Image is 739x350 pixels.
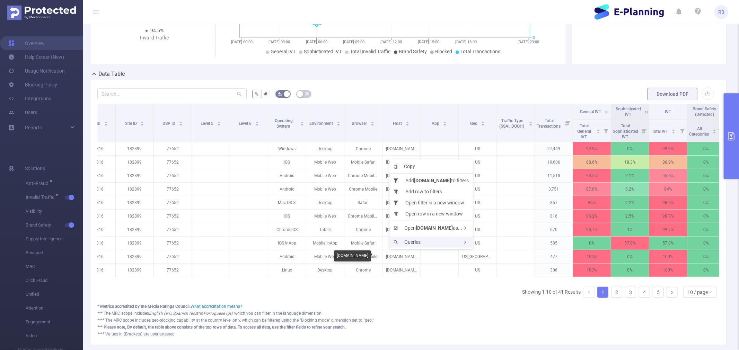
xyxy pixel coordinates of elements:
tspan: [DATE] 23:00 [518,40,539,44]
p: 1% [611,223,649,236]
i: icon: caret-down [712,131,716,133]
i: icon: caret-down [597,131,600,133]
span: DSP ID [162,121,176,126]
span: Brand Safety (Detected) [693,107,716,117]
p: 100% [573,264,611,277]
a: Reports [25,121,42,135]
button: Download PDF [648,88,697,100]
p: [DOMAIN_NAME] [382,210,420,223]
i: Filter menu [677,120,687,142]
p: 77652 [154,142,192,155]
p: 816 [535,210,573,223]
div: Sort [529,120,533,125]
p: Mobile Web [306,250,344,263]
p: 95.6% [649,169,687,182]
p: Mobile Web [306,169,344,182]
p: 68.6% [573,156,611,169]
p: Chrome [344,142,382,155]
p: 182899 [116,156,153,169]
li: 3 [625,287,636,298]
p: 0% [611,264,649,277]
p: 77652 [154,264,192,277]
i: icon: down [708,290,712,295]
p: 182899 [116,210,153,223]
p: Mobile Web [306,183,344,196]
i: Filter menu [715,120,725,142]
li: 4 [639,287,650,298]
p: Mobile Safari [344,237,382,250]
a: Help Center (New) [8,50,64,64]
p: 77652 [154,156,192,169]
span: Brand Safety [26,218,83,232]
div: Sort [217,120,221,125]
p: US [459,210,496,223]
a: 2 [612,287,622,297]
p: 0% [687,223,725,236]
p: 2.1% [611,169,649,182]
li: Next Page [667,287,678,298]
p: 0% [687,264,725,277]
p: 182899 [116,237,153,250]
p: Mobile Web [306,210,344,223]
p: US [459,196,496,209]
i: icon: caret-up [217,120,221,122]
a: 1 [598,287,608,297]
span: Queries [394,239,421,245]
span: Video [26,329,83,343]
i: icon: caret-up [104,120,108,122]
p: Chrome [344,223,382,236]
p: 182899 [116,169,153,182]
i: icon: caret-down [406,123,410,125]
p: US [459,183,496,196]
p: [DOMAIN_NAME] [382,156,420,169]
p: 3,751 [535,183,573,196]
span: App [432,121,441,126]
p: US [459,169,496,182]
div: [DOMAIN_NAME] [334,250,371,261]
div: **** Values in (Brackets) are user attested [97,331,719,337]
span: Total Transactions [460,49,500,54]
img: Protected Media [7,6,76,20]
p: US [459,223,496,236]
p: Mobile Web [306,156,344,169]
span: % [255,91,258,97]
i: Filter menu [563,104,573,142]
i: icon: caret-up [597,128,600,130]
p: 585 [535,237,573,250]
span: Open as... [394,225,462,231]
div: Sort [712,128,716,132]
p: 94% [649,183,687,196]
i: icon: caret-down [255,123,259,125]
i: icon: table [305,92,309,96]
tspan: [DATE] 18:00 [455,40,477,44]
p: 857 [535,196,573,209]
i: English (en), Spanish (es) [149,311,196,316]
i: icon: caret-down [371,123,375,125]
b: * Metrics accredited by the Media Ratings Council. [97,304,191,309]
i: Portuguese (pt) [203,311,232,316]
p: 96% [573,196,611,209]
p: 0% [611,142,649,155]
span: Invalid Traffic [26,195,57,200]
p: 77652 [154,183,192,196]
span: Site ID [125,121,138,126]
span: Geo [470,121,478,126]
p: 19,606 [535,156,573,169]
p: Android [268,169,306,182]
i: icon: caret-down [529,123,533,125]
p: 0% [687,196,725,209]
a: Users [8,105,37,119]
p: Android [268,250,306,263]
i: icon: caret-up [712,128,716,130]
li: Add to filters [389,175,473,186]
p: Chrome [344,264,382,277]
p: 6.2% [611,183,649,196]
span: Sophisticated IVT [616,107,641,117]
p: 2.2% [611,196,649,209]
p: 2.5% [611,210,649,223]
i: icon: caret-up [672,128,676,130]
span: Total General IVT [578,123,591,139]
div: 10 / page [687,287,708,297]
p: 100% [649,250,687,263]
div: Sort [140,120,144,125]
